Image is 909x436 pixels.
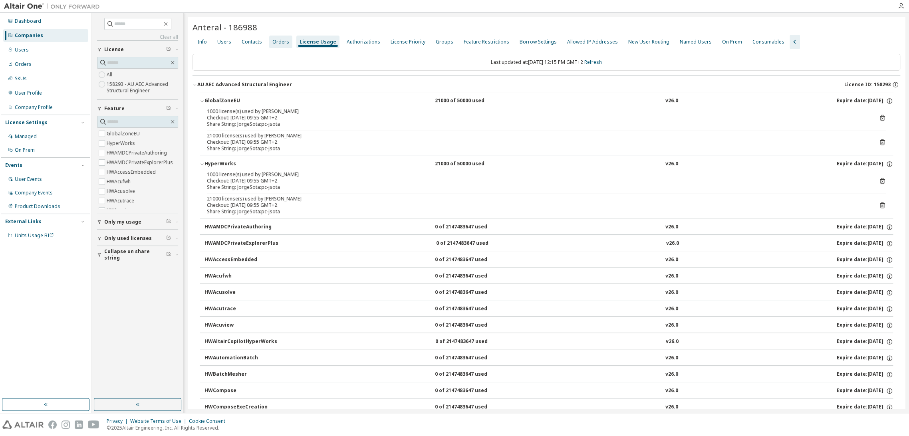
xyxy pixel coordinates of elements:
[5,162,22,168] div: Events
[204,224,276,231] div: HWAMDCPrivateAuthoring
[15,47,29,53] div: Users
[88,420,99,429] img: youtube.svg
[166,252,171,258] span: Clear filter
[837,256,893,264] div: Expire date: [DATE]
[435,404,507,411] div: 0 of 2147483647 used
[837,338,893,345] div: Expire date: [DATE]
[107,424,230,431] p: © 2025 Altair Engineering, Inc. All Rights Reserved.
[204,289,276,296] div: HWAcusolve
[837,404,893,411] div: Expire date: [DATE]
[15,104,53,111] div: Company Profile
[15,75,27,82] div: SKUs
[204,251,893,269] button: HWAccessEmbedded0 of 2147483647 usedv26.0Expire date:[DATE]
[107,70,114,79] label: All
[15,90,42,96] div: User Profile
[435,224,507,231] div: 0 of 2147483647 used
[204,161,276,168] div: HyperWorks
[204,284,893,301] button: HWAcusolve0 of 2147483647 usedv26.0Expire date:[DATE]
[435,97,507,105] div: 21000 of 50000 used
[48,420,57,429] img: facebook.svg
[436,39,453,45] div: Groups
[435,256,507,264] div: 0 of 2147483647 used
[665,387,678,394] div: v26.0
[207,171,867,178] div: 1000 license(s) used by [PERSON_NAME]
[204,305,276,313] div: HWAcutrace
[97,41,178,58] button: License
[5,218,42,225] div: External Links
[62,420,70,429] img: instagram.svg
[435,305,507,313] div: 0 of 2147483647 used
[435,289,507,296] div: 0 of 2147483647 used
[97,213,178,231] button: Only my usage
[107,158,175,167] label: HWAMDCPrivateExplorerPlus
[15,190,53,196] div: Company Events
[665,322,678,329] div: v26.0
[75,420,83,429] img: linkedin.svg
[204,398,893,416] button: HWComposeExeCreation0 of 2147483647 usedv26.0Expire date:[DATE]
[207,139,867,145] div: Checkout: [DATE] 09:55 GMT+2
[204,218,893,236] button: HWAMDCPrivateAuthoring0 of 2147483647 usedv26.0Expire date:[DATE]
[104,235,152,242] span: Only used licenses
[204,97,276,105] div: GlobalZoneEU
[837,97,893,105] div: Expire date: [DATE]
[752,39,784,45] div: Consumables
[193,54,900,71] div: Last updated at: [DATE] 12:15 PM GMT+2
[347,39,380,45] div: Authorizations
[104,248,166,261] span: Collapse on share string
[207,145,867,152] div: Share String: JorgeSota:pc-jsota
[665,256,678,264] div: v26.0
[391,39,425,45] div: License Priority
[204,404,276,411] div: HWComposeExeCreation
[207,121,867,127] div: Share String: JorgeSota:pc-jsota
[107,186,137,196] label: HWAcusolve
[200,155,893,173] button: HyperWorks21000 of 50000 usedv26.0Expire date:[DATE]
[15,61,32,67] div: Orders
[207,184,867,190] div: Share String: JorgeSota:pc-jsota
[107,167,157,177] label: HWAccessEmbedded
[665,273,678,280] div: v26.0
[207,108,867,115] div: 1000 license(s) used by [PERSON_NAME]
[204,322,276,329] div: HWAcuview
[837,355,893,362] div: Expire date: [DATE]
[97,246,178,264] button: Collapse on share string
[242,39,262,45] div: Contacts
[107,418,130,424] div: Privacy
[464,39,509,45] div: Feature Restrictions
[204,268,893,285] button: HWAcufwh0 of 2147483647 usedv26.0Expire date:[DATE]
[665,224,678,231] div: v26.0
[166,235,171,242] span: Clear filter
[15,232,54,239] span: Units Usage BI
[104,219,141,225] span: Only my usage
[193,22,257,33] span: Anteral - 186988
[435,371,507,378] div: 0 of 2147483647 used
[665,161,678,168] div: v26.0
[204,371,276,378] div: HWBatchMesher
[204,349,893,367] button: HWAutomationBatch0 of 2147483647 usedv26.0Expire date:[DATE]
[107,139,137,148] label: HyperWorks
[197,81,292,88] div: AU AEC Advanced Structural Engineer
[15,32,43,39] div: Companies
[435,161,507,168] div: 21000 of 50000 used
[97,34,178,40] a: Clear all
[204,355,276,362] div: HWAutomationBatch
[107,206,134,215] label: HWAcuview
[200,92,893,110] button: GlobalZoneEU21000 of 50000 usedv26.0Expire date:[DATE]
[435,322,507,329] div: 0 of 2147483647 used
[104,46,124,53] span: License
[193,76,900,93] button: AU AEC Advanced Structural EngineerLicense ID: 158293
[837,371,893,378] div: Expire date: [DATE]
[837,273,893,280] div: Expire date: [DATE]
[204,273,276,280] div: HWAcufwh
[837,161,893,168] div: Expire date: [DATE]
[837,387,893,394] div: Expire date: [DATE]
[204,240,278,247] div: HWAMDCPrivateExplorerPlus
[628,39,669,45] div: New User Routing
[97,230,178,247] button: Only used licenses
[15,176,42,182] div: User Events
[15,147,35,153] div: On Prem
[207,202,867,208] div: Checkout: [DATE] 09:55 GMT+2
[4,2,104,10] img: Altair One
[436,240,508,247] div: 0 of 2147483647 used
[204,300,893,318] button: HWAcutrace0 of 2147483647 usedv26.0Expire date:[DATE]
[837,322,893,329] div: Expire date: [DATE]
